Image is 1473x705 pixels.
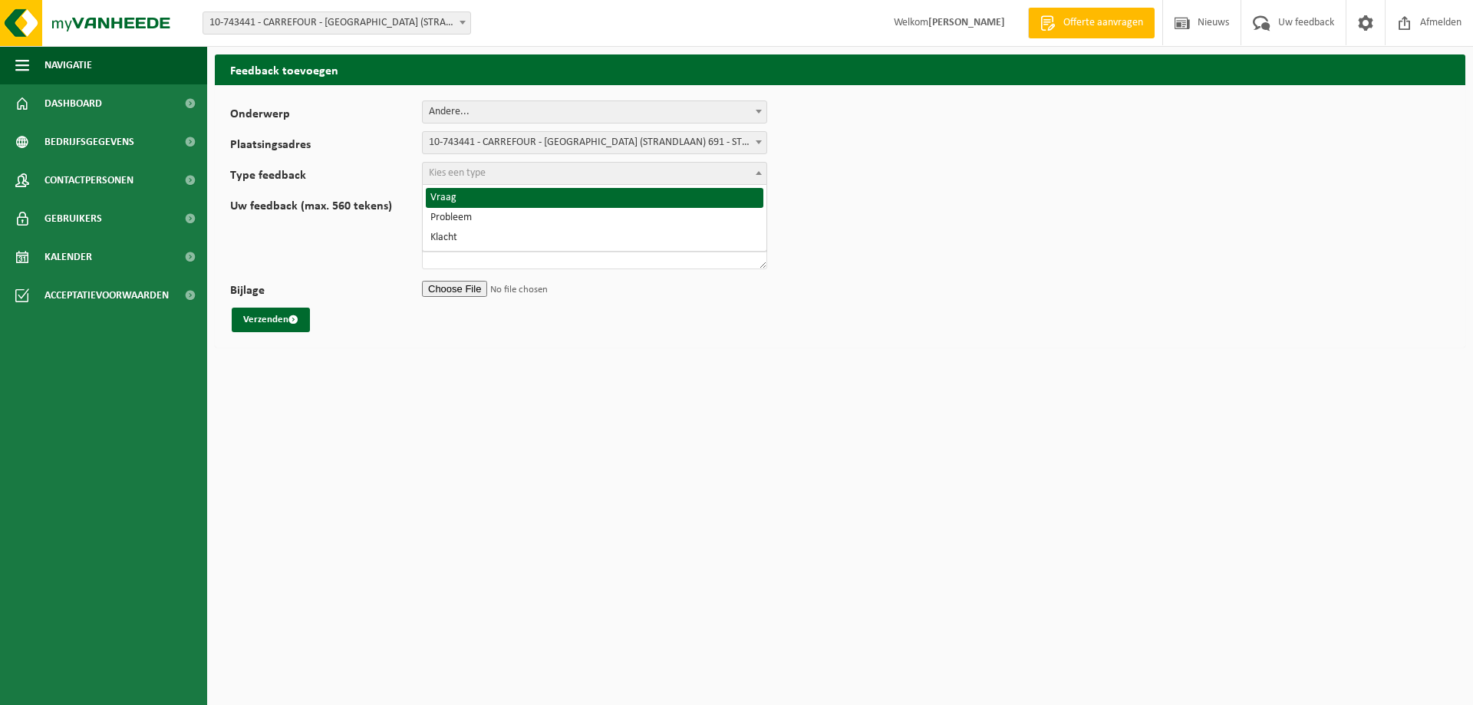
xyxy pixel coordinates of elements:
[215,54,1465,84] h2: Feedback toevoegen
[426,228,763,248] li: Klacht
[44,84,102,123] span: Dashboard
[423,132,766,153] span: 10-743441 - CARREFOUR - KOKSIJDE (STRANDLAAN) 691 - STRANDLAAN 19 - KOKSIJDE
[928,17,1005,28] strong: [PERSON_NAME]
[1028,8,1155,38] a: Offerte aanvragen
[230,108,422,124] label: Onderwerp
[44,238,92,276] span: Kalender
[1059,15,1147,31] span: Offerte aanvragen
[44,199,102,238] span: Gebruikers
[44,46,92,84] span: Navigatie
[230,170,422,185] label: Type feedback
[426,188,763,208] li: Vraag
[230,139,422,154] label: Plaatsingsadres
[203,12,470,34] span: 10-743441 - CARREFOUR - KOKSIJDE (STRANDLAAN) 691 - KOKSIJDE
[422,100,767,124] span: Andere...
[426,208,763,228] li: Probleem
[44,276,169,315] span: Acceptatievoorwaarden
[44,161,133,199] span: Contactpersonen
[429,167,486,179] span: Kies een type
[203,12,471,35] span: 10-743441 - CARREFOUR - KOKSIJDE (STRANDLAAN) 691 - KOKSIJDE
[423,101,766,123] span: Andere...
[232,308,310,332] button: Verzenden
[44,123,134,161] span: Bedrijfsgegevens
[422,131,767,154] span: 10-743441 - CARREFOUR - KOKSIJDE (STRANDLAAN) 691 - STRANDLAAN 19 - KOKSIJDE
[230,285,422,300] label: Bijlage
[230,200,422,269] label: Uw feedback (max. 560 tekens)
